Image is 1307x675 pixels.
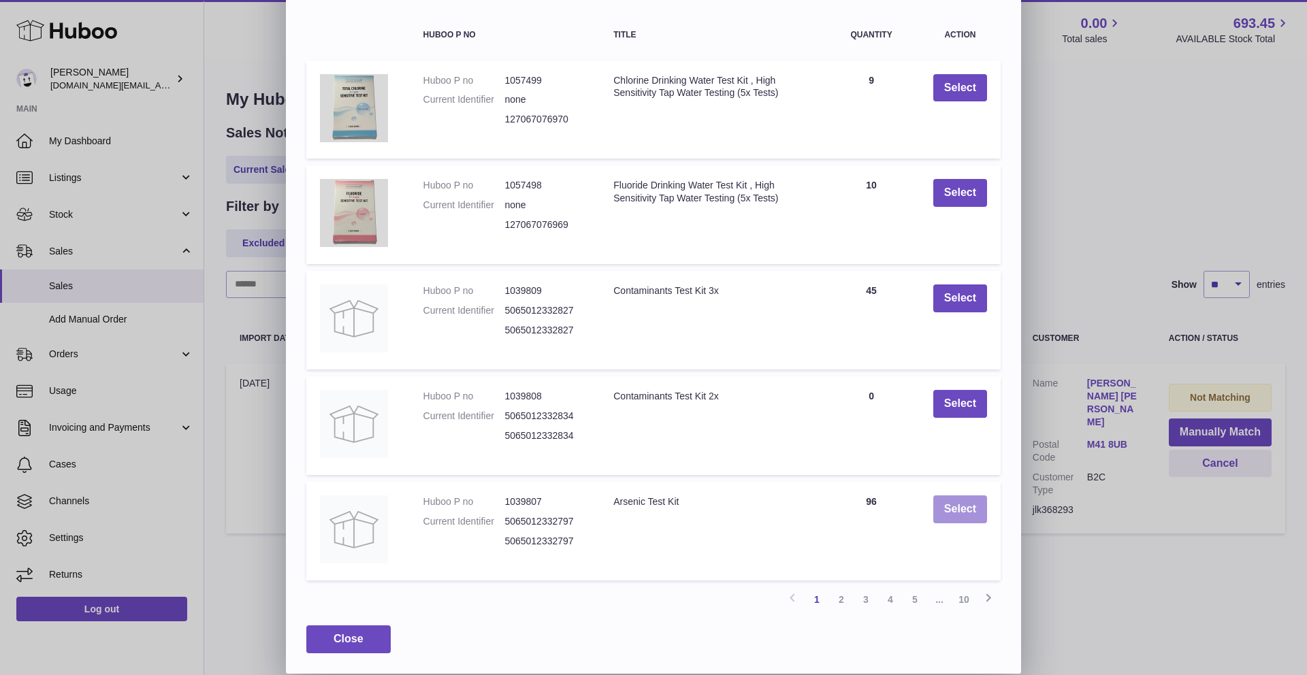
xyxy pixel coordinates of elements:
dt: Huboo P no [423,284,505,297]
dt: Current Identifier [423,199,505,212]
button: Select [933,179,987,207]
dd: 127067076969 [504,218,586,231]
div: Chlorine Drinking Water Test Kit , High Sensitivity Tap Water Testing (5x Tests) [613,74,809,100]
button: Select [933,74,987,102]
dt: Current Identifier [423,410,505,423]
a: 10 [952,587,976,612]
button: Select [933,495,987,523]
a: 4 [878,587,903,612]
dd: 5065012332797 [504,535,586,548]
dd: 5065012332834 [504,429,586,442]
dd: 1057498 [504,179,586,192]
a: 5 [903,587,927,612]
dd: none [504,199,586,212]
td: 45 [823,271,920,369]
button: Select [933,284,987,312]
div: Contaminants Test Kit 2x [613,390,809,403]
dt: Current Identifier [423,515,505,528]
th: Title [600,17,823,53]
dd: 5065012332834 [504,410,586,423]
dd: 5065012332827 [504,304,586,317]
dd: none [504,93,586,106]
dt: Huboo P no [423,179,505,192]
span: Close [334,633,364,644]
a: 1 [805,587,829,612]
td: 10 [823,165,920,264]
dd: 1039808 [504,390,586,403]
button: Select [933,390,987,418]
dd: 1039807 [504,495,586,508]
dt: Huboo P no [423,390,505,403]
button: Close [306,625,391,653]
img: Arsenic Test Kit [320,495,388,563]
dd: 1039809 [504,284,586,297]
a: 3 [854,587,878,612]
td: 0 [823,376,920,475]
td: 96 [823,482,920,580]
dt: Current Identifier [423,93,505,106]
div: Contaminants Test Kit 3x [613,284,809,297]
dt: Huboo P no [423,495,505,508]
dt: Current Identifier [423,304,505,317]
th: Action [920,17,1001,53]
dt: Huboo P no [423,74,505,87]
img: Contaminants Test Kit 2x [320,390,388,458]
td: 9 [823,61,920,159]
dd: 1057499 [504,74,586,87]
img: Fluoride Drinking Water Test Kit , High Sensitivity Tap Water Testing (5x Tests) [320,179,388,247]
span: ... [927,587,952,612]
img: Chlorine Drinking Water Test Kit , High Sensitivity Tap Water Testing (5x Tests) [320,74,388,142]
th: Quantity [823,17,920,53]
th: Huboo P no [410,17,600,53]
dd: 127067076970 [504,113,586,126]
div: Arsenic Test Kit [613,495,809,508]
a: 2 [829,587,854,612]
div: Fluoride Drinking Water Test Kit , High Sensitivity Tap Water Testing (5x Tests) [613,179,809,205]
img: Contaminants Test Kit 3x [320,284,388,352]
dd: 5065012332797 [504,515,586,528]
dd: 5065012332827 [504,324,586,337]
